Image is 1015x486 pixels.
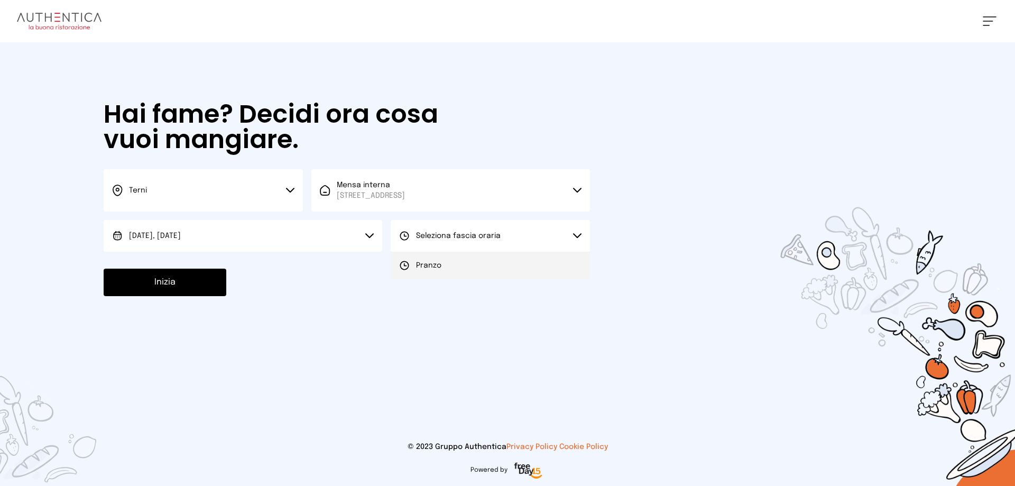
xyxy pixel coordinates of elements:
button: Seleziona fascia oraria [391,220,590,252]
img: logo-freeday.3e08031.png [512,461,545,482]
span: Seleziona fascia oraria [416,232,501,240]
span: Powered by [470,466,508,474]
a: Privacy Policy [506,443,557,451]
span: Pranzo [416,260,441,271]
button: Inizia [104,269,226,296]
p: © 2023 Gruppo Authentica [17,442,998,452]
a: Cookie Policy [559,443,608,451]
